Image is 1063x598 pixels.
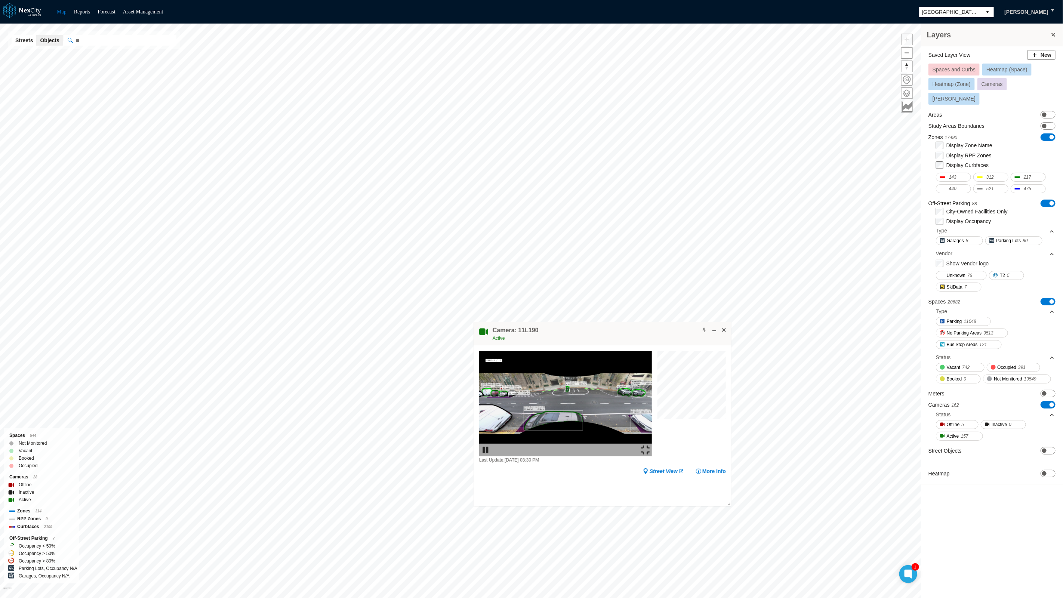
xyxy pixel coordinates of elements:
[657,351,730,423] canvas: Map
[936,317,991,326] button: Parking11048
[901,47,913,59] button: Zoom out
[946,162,989,168] label: Display Curbfaces
[1011,173,1046,182] button: 217
[1007,272,1010,279] span: 5
[998,364,1017,371] span: Occupied
[928,111,942,118] label: Areas
[9,534,73,542] div: Off-Street Parking
[933,67,976,73] span: Spaces and Curbs
[936,411,951,418] div: Status
[1024,185,1031,192] span: 475
[936,420,979,429] button: Offline5
[936,250,952,257] div: Vendor
[928,298,960,306] label: Spaces
[641,446,650,454] img: expand
[40,37,59,44] span: Objects
[933,96,976,102] span: [PERSON_NAME]
[945,135,957,140] span: 17490
[19,496,31,503] label: Active
[948,299,960,305] span: 20682
[982,64,1032,75] button: Heatmap (Space)
[985,236,1042,245] button: Parking Lots80
[479,456,652,464] div: Last Update: [DATE] 03:30 PM
[936,340,1002,349] button: Bus Stop Areas121
[947,364,960,371] span: Vacant
[936,227,947,234] div: Type
[989,271,1024,280] button: T25
[962,364,970,371] span: 742
[19,481,31,488] label: Offline
[987,363,1041,372] button: Occupied391
[1027,50,1056,60] button: New
[74,9,90,15] a: Reports
[946,261,989,266] label: Show Vendor logo
[479,351,652,456] img: video
[1018,364,1026,371] span: 391
[19,462,38,469] label: Occupied
[928,122,985,130] label: Study Areas Boundaries
[936,308,947,315] div: Type
[493,326,539,342] div: Double-click to make header text selectable
[964,318,976,325] span: 11048
[982,7,994,17] button: select
[972,201,977,206] span: 88
[933,81,971,87] span: Heatmap (Zone)
[946,218,991,224] label: Display Occupancy
[947,432,959,440] span: Active
[997,6,1056,18] button: [PERSON_NAME]
[996,237,1021,244] span: Parking Lots
[936,354,951,361] div: Status
[936,236,983,245] button: Garages8
[1041,51,1051,59] span: New
[9,432,73,440] div: Spaces
[947,272,965,279] span: Unknown
[9,515,73,523] div: RPP Zones
[1023,237,1027,244] span: 80
[902,47,912,58] span: Zoom out
[696,468,726,475] button: More Info
[1005,8,1048,16] span: [PERSON_NAME]
[902,34,912,45] span: Zoom in
[901,34,913,45] button: Zoom in
[650,468,678,475] span: Street View
[901,61,913,72] button: Reset bearing to north
[19,572,70,580] label: Garages, Occupancy N/A
[946,142,992,148] label: Display Zone Name
[961,421,964,428] span: 5
[964,375,967,383] span: 0
[936,352,1055,363] div: Status
[481,446,490,454] img: play
[936,432,983,441] button: Active157
[947,283,962,291] span: SkiData
[949,185,956,192] span: 440
[98,9,115,15] a: Forecast
[986,185,994,192] span: 521
[986,67,1027,73] span: Heatmap (Space)
[936,283,982,292] button: SkiData7
[947,375,962,383] span: Booked
[35,509,41,513] span: 314
[912,563,919,571] div: 1
[901,101,913,112] button: Key metrics
[983,374,1051,383] button: Not Monitored19549
[19,488,34,496] label: Inactive
[936,363,985,372] button: Vacant742
[901,74,913,86] button: Home
[936,329,1008,337] button: No Parking Areas9513
[19,565,77,572] label: Parking Lots, Occupancy N/A
[994,375,1022,383] span: Not Monitored
[15,37,33,44] span: Streets
[947,329,982,337] span: No Parking Areas
[928,51,971,59] label: Saved Layer View
[123,9,163,15] a: Asset Management
[1024,375,1036,383] span: 19549
[901,87,913,99] button: Layers management
[928,93,980,105] button: [PERSON_NAME]
[952,403,959,408] span: 162
[12,35,37,46] button: Streets
[977,78,1007,90] button: Cameras
[928,470,950,477] label: Heatmap
[936,184,971,193] button: 440
[986,173,994,181] span: 312
[928,447,962,454] label: Street Objects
